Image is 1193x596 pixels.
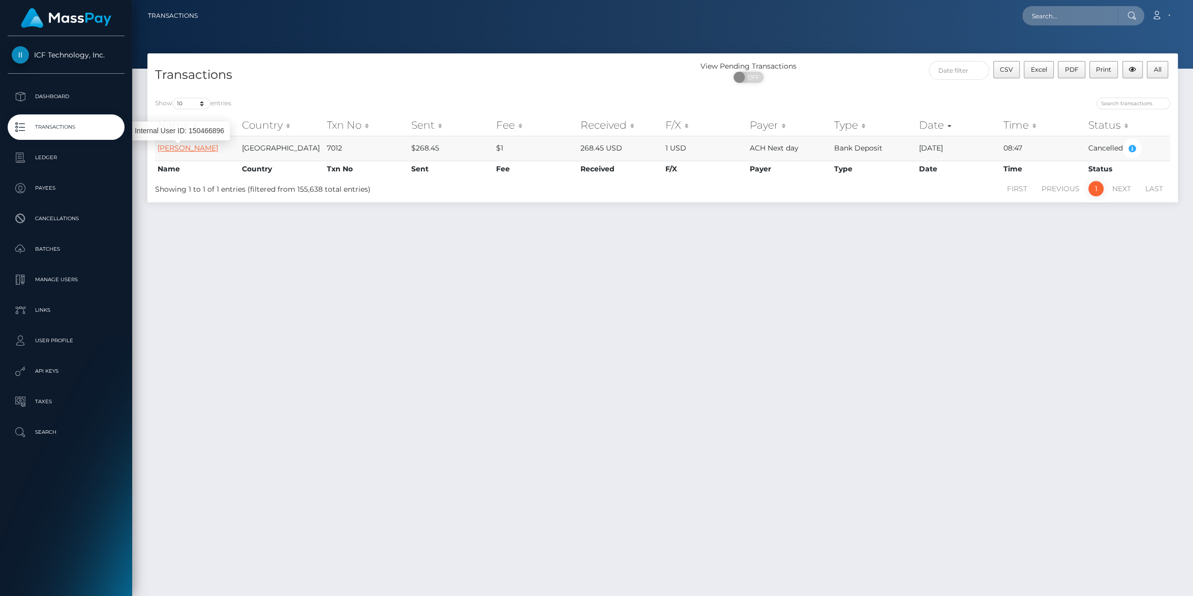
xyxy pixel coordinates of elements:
[12,364,120,379] p: API Keys
[155,115,239,135] th: Name: activate to sort column ascending
[155,161,239,177] th: Name
[8,389,125,414] a: Taxes
[494,136,578,161] td: $1
[1022,6,1118,25] input: Search...
[750,143,799,153] span: ACH Next day
[172,98,210,109] select: Showentries
[239,161,324,177] th: Country
[8,267,125,292] a: Manage Users
[832,161,916,177] th: Type
[409,115,493,135] th: Sent: activate to sort column ascending
[12,181,120,196] p: Payees
[1024,61,1054,78] button: Excel
[8,50,125,59] span: ICF Technology, Inc.
[1031,66,1047,73] span: Excel
[158,143,218,153] a: [PERSON_NAME]
[1001,136,1085,161] td: 08:47
[739,72,764,83] span: OFF
[409,161,493,177] th: Sent
[494,115,578,135] th: Fee: activate to sort column ascending
[1089,61,1118,78] button: Print
[832,136,916,161] td: Bank Deposit
[1088,181,1104,196] a: 1
[1096,98,1170,109] input: Search transactions
[1085,161,1170,177] th: Status
[12,150,120,165] p: Ledger
[8,114,125,140] a: Transactions
[12,89,120,104] p: Dashboard
[662,115,747,135] th: F/X: activate to sort column ascending
[324,115,409,135] th: Txn No: activate to sort column ascending
[662,161,747,177] th: F/X
[409,136,493,161] td: $268.45
[1085,136,1170,161] td: Cancelled
[993,61,1020,78] button: CSV
[1064,66,1078,73] span: PDF
[747,161,832,177] th: Payer
[12,333,120,348] p: User Profile
[578,161,662,177] th: Received
[1085,115,1170,135] th: Status: activate to sort column ascending
[916,136,1001,161] td: [DATE]
[324,161,409,177] th: Txn No
[239,115,324,135] th: Country: activate to sort column ascending
[12,242,120,257] p: Batches
[155,66,655,84] h4: Transactions
[1001,115,1085,135] th: Time: activate to sort column ascending
[8,297,125,323] a: Links
[21,8,111,28] img: MassPay Logo
[1154,66,1161,73] span: All
[8,236,125,262] a: Batches
[747,115,832,135] th: Payer: activate to sort column ascending
[8,420,125,445] a: Search
[8,359,125,384] a: API Keys
[12,120,120,135] p: Transactions
[8,206,125,231] a: Cancellations
[129,122,230,140] div: Internal User ID: 150466896
[832,115,916,135] th: Type: activate to sort column ascending
[148,5,198,26] a: Transactions
[12,46,29,64] img: ICF Technology, Inc.
[8,175,125,201] a: Payees
[12,303,120,318] p: Links
[1096,66,1111,73] span: Print
[239,136,324,161] td: [GEOGRAPHIC_DATA]
[155,98,231,109] label: Show entries
[1000,66,1013,73] span: CSV
[8,145,125,170] a: Ledger
[916,115,1001,135] th: Date: activate to sort column ascending
[663,61,835,72] div: View Pending Transactions
[324,136,409,161] td: 7012
[929,61,989,80] input: Date filter
[8,84,125,109] a: Dashboard
[12,394,120,409] p: Taxes
[12,272,120,287] p: Manage Users
[1147,61,1168,78] button: All
[1122,61,1143,78] button: Column visibility
[8,328,125,353] a: User Profile
[1001,161,1085,177] th: Time
[12,425,120,440] p: Search
[494,161,578,177] th: Fee
[1058,61,1085,78] button: PDF
[662,136,747,161] td: 1 USD
[578,136,662,161] td: 268.45 USD
[12,211,120,226] p: Cancellations
[916,161,1001,177] th: Date
[578,115,662,135] th: Received: activate to sort column ascending
[155,180,569,195] div: Showing 1 to 1 of 1 entries (filtered from 155,638 total entries)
